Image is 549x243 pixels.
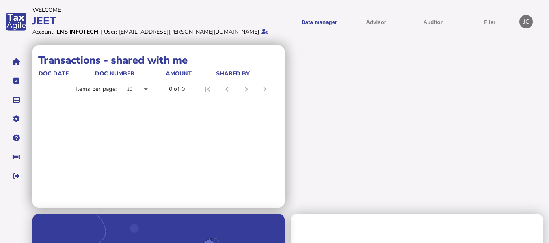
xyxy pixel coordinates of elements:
i: Email verified [261,29,268,34]
div: User: [104,28,117,36]
div: shared by [216,70,250,77]
div: Items per page: [76,85,117,93]
div: JEET [32,14,272,28]
button: Auditor [407,12,458,32]
button: Next page [237,80,256,99]
div: Account: [32,28,54,36]
button: Last page [256,80,276,99]
menu: navigate products [276,12,516,32]
div: shared by [216,70,277,77]
div: Profile settings [519,15,533,28]
button: Previous page [217,80,237,99]
div: [EMAIL_ADDRESS][PERSON_NAME][DOMAIN_NAME] [119,28,259,36]
div: Amount [166,70,216,77]
button: Manage settings [8,110,25,127]
button: Filer [464,12,515,32]
div: doc number [95,70,164,77]
div: Welcome [32,6,272,14]
button: Tasks [8,72,25,89]
div: doc date [39,70,94,77]
button: Sign out [8,168,25,185]
div: LNS INFOTECH [56,28,98,36]
button: Shows a dropdown of Data manager options [294,12,345,32]
div: | [100,28,102,36]
button: First page [198,80,217,99]
button: Home [8,53,25,70]
h1: Transactions - shared with me [38,53,279,67]
button: Help pages [8,129,25,146]
button: Raise a support ticket [8,148,25,166]
div: doc number [95,70,134,77]
div: doc date [39,70,69,77]
button: Shows a dropdown of VAT Advisor options [350,12,402,32]
div: Amount [166,70,192,77]
button: Data manager [8,91,25,108]
div: 0 of 0 [169,85,185,93]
